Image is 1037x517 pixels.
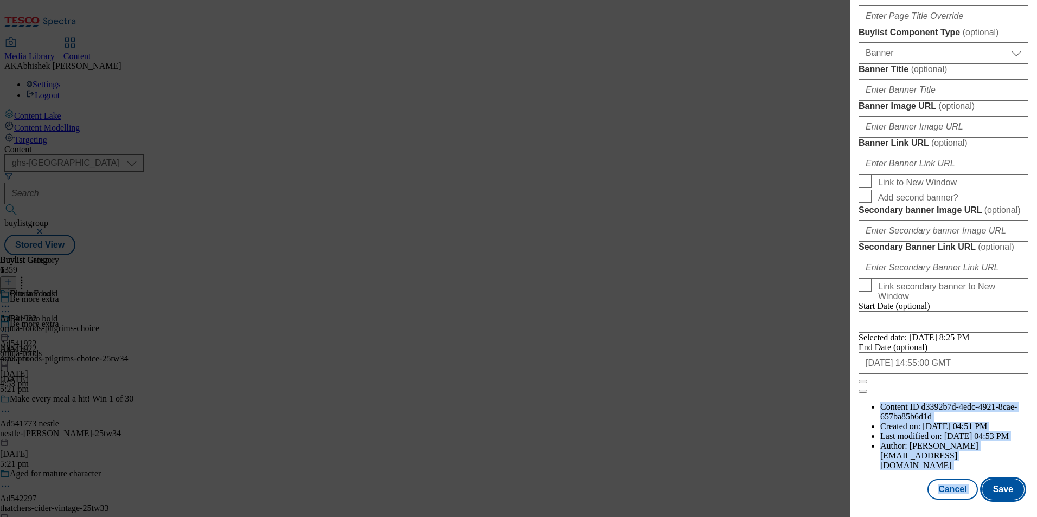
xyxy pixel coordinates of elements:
[859,205,1028,216] label: Secondary banner Image URL
[978,242,1014,251] span: ( optional )
[927,479,977,500] button: Cancel
[859,153,1028,175] input: Enter Banner Link URL
[859,64,1028,75] label: Banner Title
[880,422,1028,431] li: Created on:
[859,257,1028,279] input: Enter Secondary Banner Link URL
[963,28,999,37] span: ( optional )
[859,101,1028,112] label: Banner Image URL
[923,422,987,431] span: [DATE] 04:51 PM
[880,402,1028,422] li: Content ID
[859,301,930,311] span: Start Date (optional)
[982,479,1024,500] button: Save
[859,138,1028,148] label: Banner Link URL
[859,380,867,383] button: Close
[984,205,1021,215] span: ( optional )
[859,27,1028,38] label: Buylist Component Type
[911,64,948,74] span: ( optional )
[878,178,957,188] span: Link to New Window
[859,116,1028,138] input: Enter Banner Image URL
[859,5,1028,27] input: Enter Page Title Override
[859,242,1028,253] label: Secondary Banner Link URL
[859,220,1028,242] input: Enter Secondary banner Image URL
[880,441,1028,470] li: Author:
[880,431,1028,441] li: Last modified on:
[944,431,1009,441] span: [DATE] 04:53 PM
[859,342,927,352] span: End Date (optional)
[859,352,1028,374] input: Enter Date
[878,282,1024,301] span: Link secondary banner to New Window
[938,101,975,111] span: ( optional )
[880,402,1017,421] span: d3392b7d-4edc-4921-8cae-657ba85b6d1d
[859,333,969,342] span: Selected date: [DATE] 8:25 PM
[931,138,968,147] span: ( optional )
[859,79,1028,101] input: Enter Banner Title
[859,311,1028,333] input: Enter Date
[878,193,958,203] span: Add second banner?
[880,441,978,470] span: [PERSON_NAME][EMAIL_ADDRESS][DOMAIN_NAME]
